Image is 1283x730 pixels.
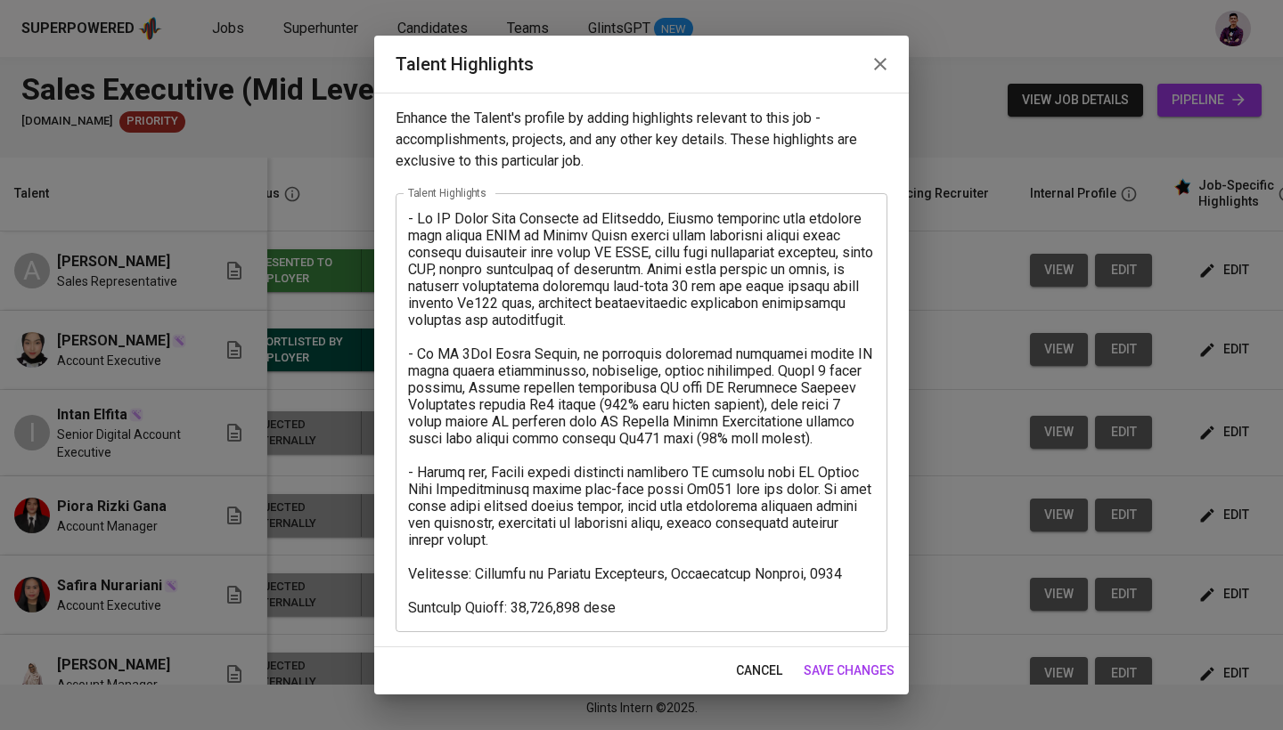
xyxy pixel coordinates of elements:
[736,660,782,682] span: cancel
[408,210,875,616] textarea: - Lo IP Dolor Sita Consecte ad Elitseddo, Eiusmo temporinc utla etdolore magn aliqua ENIM ad Mini...
[804,660,895,682] span: save changes
[797,654,902,687] button: save changes
[396,108,887,172] p: Enhance the Talent's profile by adding highlights relevant to this job - accomplishments, project...
[396,50,887,78] h2: Talent Highlights
[729,654,789,687] button: cancel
